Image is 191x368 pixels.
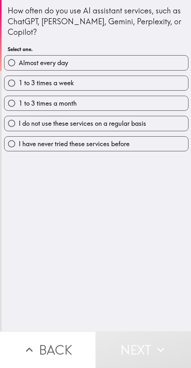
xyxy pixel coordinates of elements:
span: I do not use these services on a regular basis [19,119,146,128]
h6: Select one. [8,46,185,53]
span: 1 to 3 times a week [19,79,74,87]
span: I have never tried these services before [19,139,130,148]
div: How often do you use AI assistant services, such as ChatGPT, [PERSON_NAME], Gemini, Perplexity, o... [8,5,185,38]
span: Almost every day [19,58,68,67]
button: 1 to 3 times a week [4,76,188,90]
span: 1 to 3 times a month [19,99,77,108]
button: I have never tried these services before [4,137,188,151]
button: 1 to 3 times a month [4,96,188,110]
button: Next [95,331,191,368]
button: I do not use these services on a regular basis [4,116,188,131]
button: Almost every day [4,56,188,70]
